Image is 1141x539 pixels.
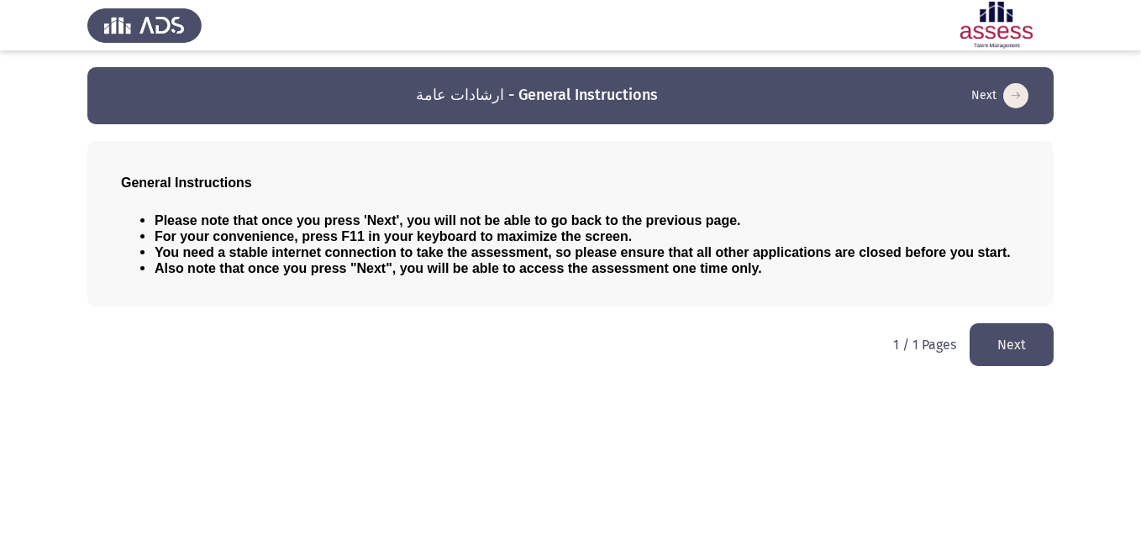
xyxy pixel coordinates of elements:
[416,85,658,106] h3: ارشادات عامة - General Instructions
[87,2,202,49] img: Assess Talent Management logo
[121,175,252,190] span: General Instructions
[155,245,1011,259] span: You need a stable internet connection to take the assessment, so please ensure that all other app...
[155,229,632,243] span: For your convenience, press F11 in your keyboard to maximize the screen.
[970,323,1054,366] button: load next page
[966,82,1033,109] button: load next page
[893,337,956,353] p: 1 / 1 Pages
[155,213,741,228] span: Please note that once you press 'Next', you will not be able to go back to the previous page.
[155,261,762,275] span: Also note that once you press "Next", you will be able to access the assessment one time only.
[939,2,1054,49] img: Assessment logo of ASSESS Employability - EBI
